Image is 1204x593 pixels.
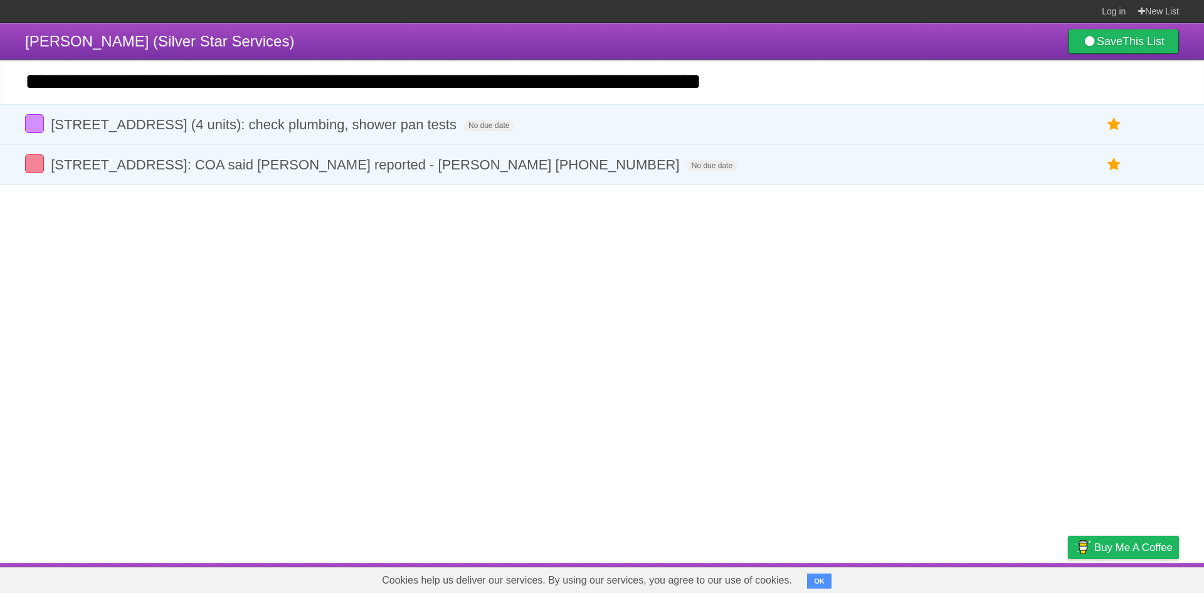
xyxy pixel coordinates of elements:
[51,117,460,132] span: [STREET_ADDRESS] (4 units): check plumbing, shower pan tests
[1122,35,1164,48] b: This List
[25,114,44,133] label: Done
[1102,154,1126,175] label: Star task
[463,120,514,131] span: No due date
[369,568,805,593] span: Cookies help us deliver our services. By using our services, you agree to our use of cookies.
[25,33,294,50] span: [PERSON_NAME] (Silver Star Services)
[1068,29,1179,54] a: SaveThis List
[1074,537,1091,558] img: Buy me a coffee
[1094,537,1173,558] span: Buy me a coffee
[25,154,44,173] label: Done
[1068,536,1179,559] a: Buy me a coffee
[1100,566,1179,590] a: Suggest a feature
[1052,566,1084,590] a: Privacy
[51,157,682,173] span: [STREET_ADDRESS]: COA said [PERSON_NAME] reported - [PERSON_NAME] [PHONE_NUMBER]
[687,160,737,171] span: No due date
[1009,566,1037,590] a: Terms
[807,574,832,589] button: OK
[901,566,927,590] a: About
[1102,114,1126,135] label: Star task
[943,566,993,590] a: Developers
